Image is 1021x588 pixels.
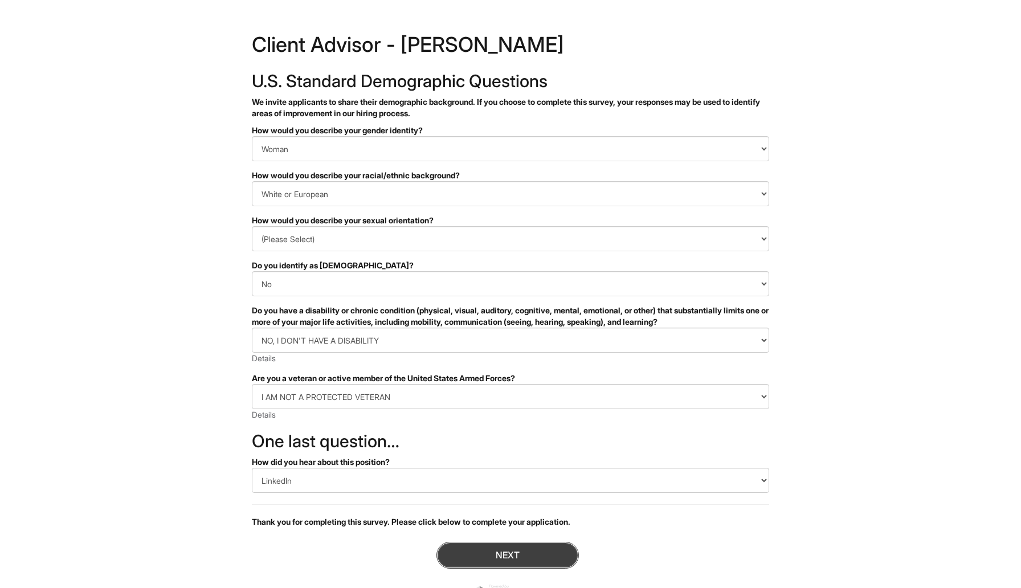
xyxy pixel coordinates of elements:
[252,432,769,451] h2: One last question…
[252,226,769,251] select: How would you describe your sexual orientation?
[252,271,769,296] select: Do you identify as transgender?
[252,353,276,363] a: Details
[252,373,769,384] div: Are you a veteran or active member of the United States Armed Forces?
[252,72,769,91] h2: U.S. Standard Demographic Questions
[252,516,769,528] p: Thank you for completing this survey. Please click below to complete your application.
[252,215,769,226] div: How would you describe your sexual orientation?
[252,305,769,328] div: Do you have a disability or chronic condition (physical, visual, auditory, cognitive, mental, emo...
[252,181,769,206] select: How would you describe your racial/ethnic background?
[252,34,769,60] h1: Client Advisor - [PERSON_NAME]
[252,260,769,271] div: Do you identify as [DEMOGRAPHIC_DATA]?
[252,125,769,136] div: How would you describe your gender identity?
[252,410,276,419] a: Details
[252,96,769,119] p: We invite applicants to share their demographic background. If you choose to complete this survey...
[436,542,579,569] button: Next
[252,170,769,181] div: How would you describe your racial/ethnic background?
[252,456,769,468] div: How did you hear about this position?
[252,136,769,161] select: How would you describe your gender identity?
[252,468,769,493] select: How did you hear about this position?
[252,384,769,409] select: Are you a veteran or active member of the United States Armed Forces?
[252,328,769,353] select: Do you have a disability or chronic condition (physical, visual, auditory, cognitive, mental, emo...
